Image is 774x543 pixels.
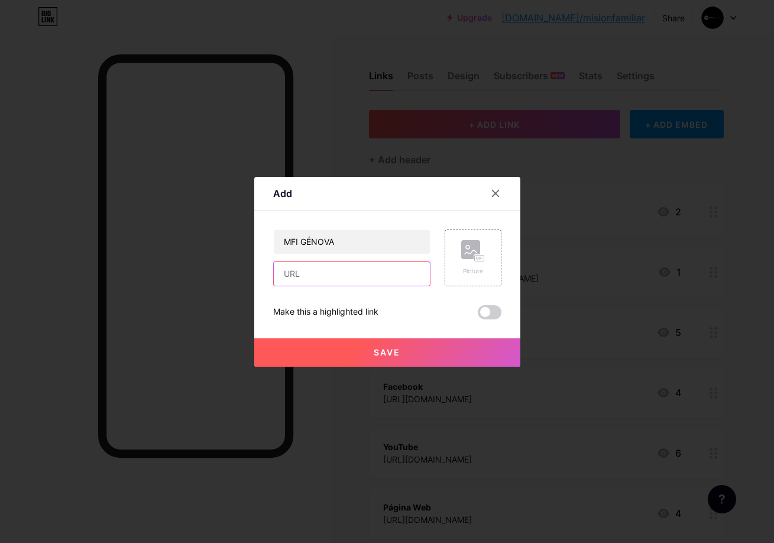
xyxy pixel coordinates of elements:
input: Title [274,230,430,254]
button: Save [254,338,520,367]
input: URL [274,262,430,286]
div: Picture [461,267,485,276]
span: Save [374,347,400,357]
div: Add [273,186,292,201]
div: Make this a highlighted link [273,305,378,319]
